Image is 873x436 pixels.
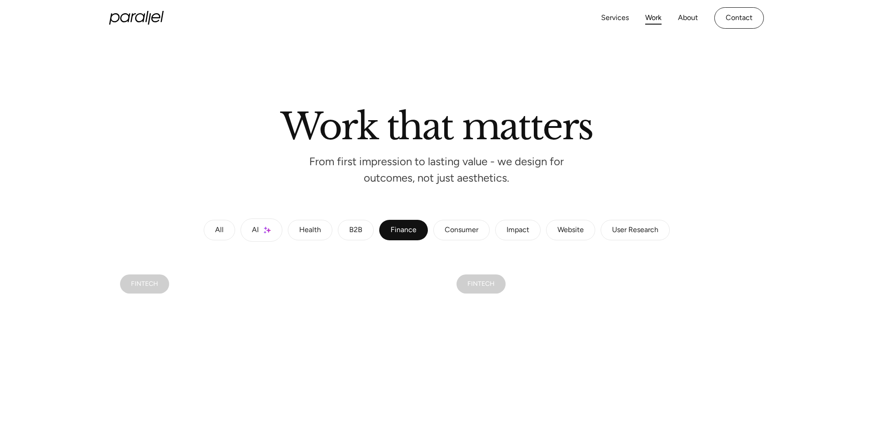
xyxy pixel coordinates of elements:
a: About [678,11,698,25]
div: Impact [507,228,529,233]
div: FINTECH [131,282,158,286]
p: From first impression to lasting value - we design for outcomes, not just aesthetics. [300,158,573,182]
a: Contact [714,7,764,29]
div: Website [557,228,584,233]
div: FINTECH [467,282,495,286]
div: AI [252,228,259,233]
div: Consumer [445,228,478,233]
div: All [215,228,224,233]
div: Health [299,228,321,233]
div: B2B [349,228,362,233]
div: Finance [391,228,416,233]
a: Services [601,11,629,25]
h2: Work that matters [177,109,696,140]
a: Work [645,11,662,25]
div: User Research [612,228,658,233]
a: home [109,11,164,25]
